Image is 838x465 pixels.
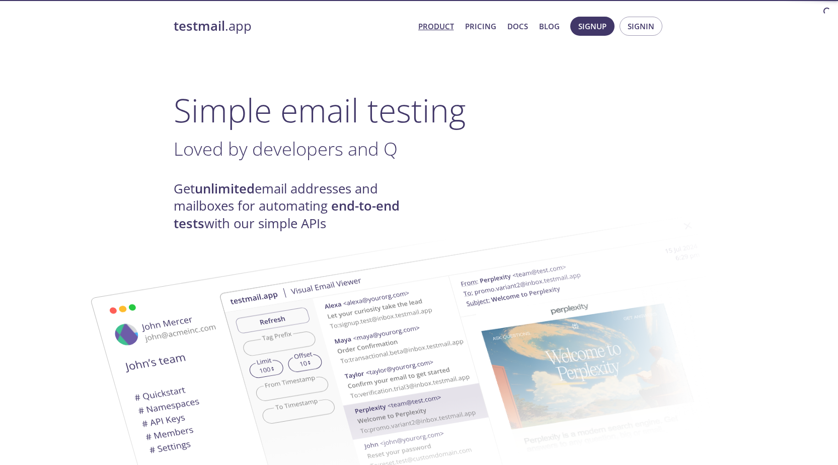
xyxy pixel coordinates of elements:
[418,20,454,33] a: Product
[174,18,410,35] a: testmail.app
[507,20,528,33] a: Docs
[174,17,225,35] strong: testmail
[195,180,255,197] strong: unlimited
[174,197,400,232] strong: end-to-end tests
[578,20,606,33] span: Signup
[465,20,496,33] a: Pricing
[174,180,419,232] h4: Get email addresses and mailboxes for automating with our simple APIs
[570,17,615,36] button: Signup
[620,17,662,36] button: Signin
[539,20,560,33] a: Blog
[174,136,398,161] span: Loved by developers and Q
[174,91,665,129] h1: Simple email testing
[628,20,654,33] span: Signin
